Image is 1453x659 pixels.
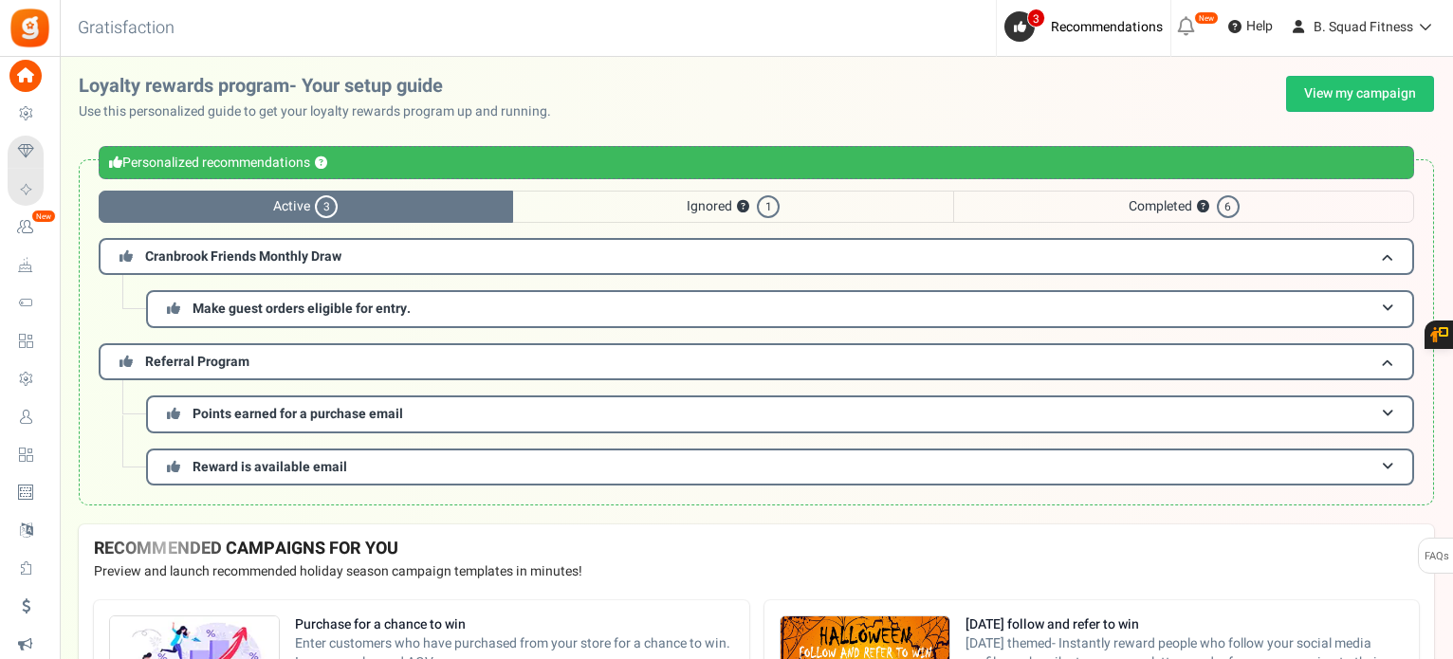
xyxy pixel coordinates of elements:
[737,201,749,213] button: ?
[79,76,566,97] h2: Loyalty rewards program- Your setup guide
[99,191,513,223] span: Active
[193,404,403,424] span: Points earned for a purchase email
[1286,76,1434,112] a: View my campaign
[1004,11,1170,42] a: 3 Recommendations
[953,191,1414,223] span: Completed
[1217,195,1240,218] span: 6
[94,562,1419,581] p: Preview and launch recommended holiday season campaign templates in minutes!
[1241,17,1273,36] span: Help
[513,191,954,223] span: Ignored
[79,102,566,121] p: Use this personalized guide to get your loyalty rewards program up and running.
[1051,17,1163,37] span: Recommendations
[193,457,347,477] span: Reward is available email
[1424,539,1449,575] span: FAQs
[145,352,249,372] span: Referral Program
[1221,11,1280,42] a: Help
[315,195,338,218] span: 3
[94,540,1419,558] h4: RECOMMENDED CAMPAIGNS FOR YOU
[57,9,195,47] h3: Gratisfaction
[31,210,56,223] em: New
[9,7,51,49] img: Gratisfaction
[295,615,734,634] strong: Purchase for a chance to win
[1027,9,1045,27] span: 3
[315,157,327,170] button: ?
[8,211,51,244] a: New
[99,146,1414,179] div: Personalized recommendations
[193,299,411,319] span: Make guest orders eligible for entry.
[757,195,780,218] span: 1
[1314,17,1413,37] span: B. Squad Fitness
[145,247,341,266] span: Cranbrook Friends Monthly Draw
[1194,11,1219,25] em: New
[1197,201,1209,213] button: ?
[966,615,1405,634] strong: [DATE] follow and refer to win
